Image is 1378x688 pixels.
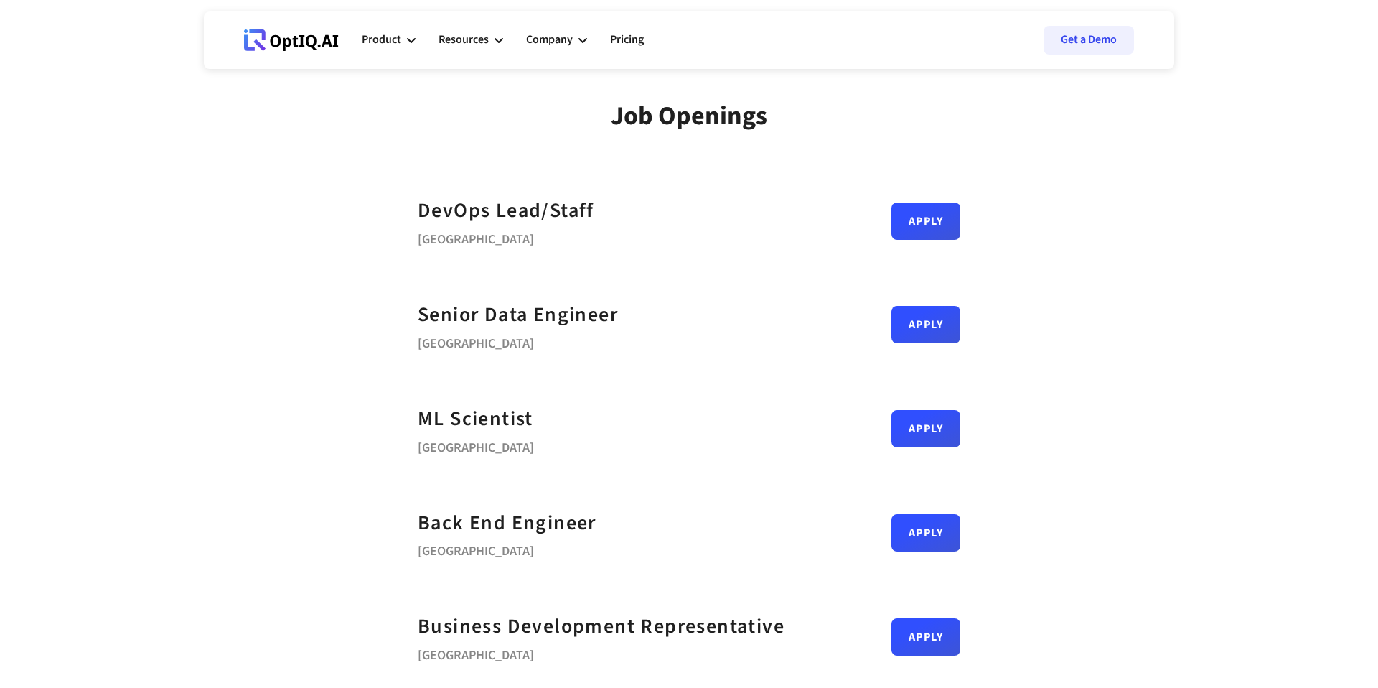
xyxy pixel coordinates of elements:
div: [GEOGRAPHIC_DATA] [418,227,594,247]
a: Back End Engineer [418,507,596,539]
div: Webflow Homepage [244,50,245,51]
div: [GEOGRAPHIC_DATA] [418,331,618,351]
a: Apply [891,514,960,552]
div: Company [526,30,573,50]
div: Company [526,19,587,62]
div: [GEOGRAPHIC_DATA] [418,435,534,455]
div: [GEOGRAPHIC_DATA] [418,539,596,559]
a: Senior Data Engineer [418,299,618,331]
div: Product [362,30,401,50]
div: Job Openings [611,101,767,131]
a: Apply [891,410,960,447]
div: Product [362,19,416,62]
a: Webflow Homepage [244,19,339,62]
a: DevOps Lead/Staff [418,195,594,227]
a: ML Scientist [418,403,533,435]
div: [GEOGRAPHIC_DATA] [418,643,784,663]
a: Pricing [610,19,644,62]
a: Business Development Representative [418,610,784,643]
a: Apply [891,306,960,343]
div: Resources [439,19,503,62]
a: Get a Demo [1044,26,1134,55]
div: Resources [439,30,489,50]
a: Apply [891,203,960,240]
a: Apply [891,618,960,656]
